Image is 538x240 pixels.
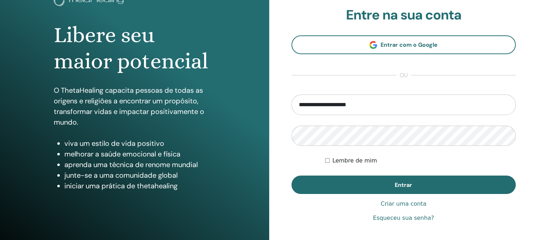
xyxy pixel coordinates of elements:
[395,181,412,189] font: Entrar
[381,200,426,207] font: Criar uma conta
[54,86,204,127] font: O ThetaHealing capacita pessoas de todas as origens e religiões a encontrar um propósito, transfo...
[373,214,434,222] a: Esqueceu sua senha?
[291,176,516,194] button: Entrar
[373,215,434,221] font: Esqueceu sua senha?
[381,200,426,208] a: Criar uma conta
[381,41,438,48] font: Entrar com o Google
[64,171,178,180] font: junte-se a uma comunidade global
[64,149,180,159] font: melhorar a saúde emocional e física
[54,22,208,74] font: Libere seu maior potencial
[346,6,461,24] font: Entre na sua conta
[291,35,516,54] a: Entrar com o Google
[400,72,407,79] font: ou
[325,156,516,165] div: Mantenha-me autenticado indefinidamente ou até que eu faça logout manualmente
[64,139,164,148] font: viva um estilo de vida positivo
[64,160,198,169] font: aprenda uma técnica de renome mundial
[64,181,178,190] font: iniciar uma prática de thetahealing
[332,157,377,164] font: Lembre de mim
